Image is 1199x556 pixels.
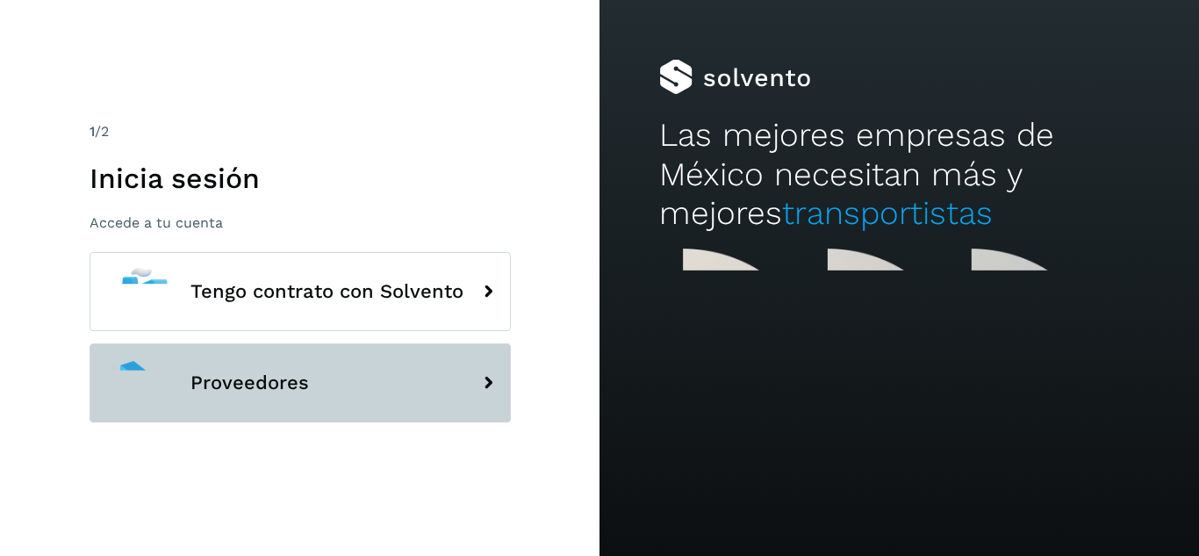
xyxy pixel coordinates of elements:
[659,116,1138,233] h2: Las mejores empresas de México necesitan más y mejores
[90,343,511,422] button: Proveedores
[782,194,993,232] span: transportistas
[190,281,463,302] span: Tengo contrato con Solvento
[90,162,511,195] h1: Inicia sesión
[90,123,95,140] span: 1
[90,214,511,231] p: Accede a tu cuenta
[190,372,309,394] span: Proveedores
[90,252,511,331] button: Tengo contrato con Solvento
[90,121,511,142] div: /2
